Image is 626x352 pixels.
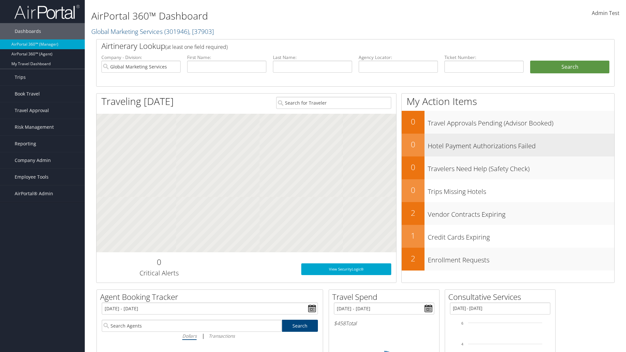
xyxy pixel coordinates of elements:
span: Admin Test [592,9,619,17]
h3: Credit Cards Expiring [428,229,614,242]
a: View SecurityLogic® [301,263,391,275]
h3: Travel Approvals Pending (Advisor Booked) [428,115,614,128]
i: Dollars [182,333,197,339]
a: 0Hotel Payment Authorizations Failed [402,134,614,156]
h1: My Action Items [402,95,614,108]
span: Dashboards [15,23,41,39]
span: (at least one field required) [165,43,228,51]
h3: Trips Missing Hotels [428,184,614,196]
label: Ticket Number: [444,54,524,61]
input: Search Agents [102,320,282,332]
h3: Vendor Contracts Expiring [428,207,614,219]
h2: 2 [402,207,425,218]
a: 0Travelers Need Help (Safety Check) [402,156,614,179]
a: 0Trips Missing Hotels [402,179,614,202]
button: Search [530,61,609,74]
h2: 0 [402,162,425,173]
h2: Airtinerary Lookup [101,40,566,51]
a: 1Credit Cards Expiring [402,225,614,248]
span: Company Admin [15,152,51,169]
tspan: 6 [461,321,463,325]
input: Search for Traveler [276,97,391,109]
h2: 1 [402,230,425,241]
tspan: 4 [461,342,463,346]
h2: 0 [402,139,425,150]
span: ( 301946 ) [164,27,189,36]
span: Risk Management [15,119,54,135]
label: Last Name: [273,54,352,61]
h3: Critical Alerts [101,269,216,278]
h1: Traveling [DATE] [101,95,174,108]
span: Reporting [15,136,36,152]
h2: 0 [402,116,425,127]
div: | [102,332,318,340]
h6: Total [334,320,434,327]
span: Trips [15,69,26,85]
span: Book Travel [15,86,40,102]
label: Company - Division: [101,54,181,61]
img: airportal-logo.png [14,4,80,20]
h2: 2 [402,253,425,264]
a: Admin Test [592,3,619,23]
a: 0Travel Approvals Pending (Advisor Booked) [402,111,614,134]
h2: Agent Booking Tracker [100,291,323,302]
h2: Consultative Services [448,291,555,302]
a: 2Vendor Contracts Expiring [402,202,614,225]
label: Agency Locator: [359,54,438,61]
span: Employee Tools [15,169,49,185]
h3: Hotel Payment Authorizations Failed [428,138,614,151]
span: Travel Approval [15,102,49,119]
i: Transactions [209,333,235,339]
h1: AirPortal 360™ Dashboard [91,9,443,23]
h2: Travel Spend [332,291,439,302]
span: $458 [334,320,346,327]
h2: 0 [402,184,425,196]
a: Search [282,320,318,332]
h2: 0 [101,257,216,268]
h3: Enrollment Requests [428,252,614,265]
a: 2Enrollment Requests [402,248,614,271]
span: AirPortal® Admin [15,185,53,202]
h3: Travelers Need Help (Safety Check) [428,161,614,173]
a: Global Marketing Services [91,27,214,36]
label: First Name: [187,54,266,61]
span: , [ 37903 ] [189,27,214,36]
